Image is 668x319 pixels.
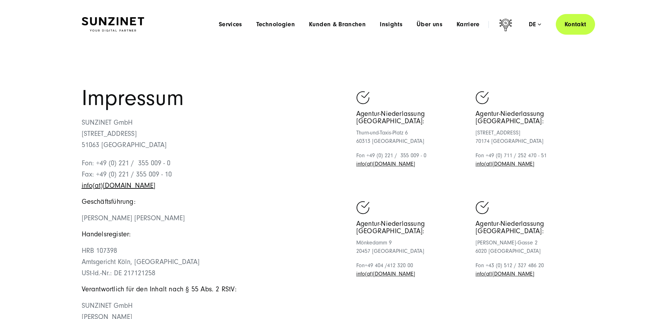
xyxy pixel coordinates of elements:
span: USt-Id.-Nr.: DE 217121258 [82,269,155,277]
img: SUNZINET Full Service Digital Agentur [82,17,144,32]
p: SUNZINET GmbH [STREET_ADDRESS] 51063 [GEOGRAPHIC_DATA] [82,117,334,151]
h5: Agentur-Niederlassung [GEOGRAPHIC_DATA]: [475,110,586,125]
span: +49 404 / [365,262,387,269]
div: de [529,21,541,28]
h1: Impressum [82,88,334,109]
a: Technologien [256,21,295,28]
a: Schreiben Sie eine E-Mail an sunzinet [356,271,415,277]
span: 412 320 00 [387,262,413,269]
p: [PERSON_NAME]-Gasse 2 6020 [GEOGRAPHIC_DATA] [475,238,586,255]
p: Fon +49 (0) 711 / 252 470 - 51 [475,151,586,168]
p: Thurn-und-Taxis-Platz 6 60313 [GEOGRAPHIC_DATA] [356,129,467,145]
a: Karriere [457,21,480,28]
p: Fon [356,261,467,278]
p: Fon: +49 (0) 221 / 355 009 - 0 Fax: +49 (0) 221 / 355 009 - 10 [82,158,334,191]
a: Insights [380,21,403,28]
a: Schreiben Sie eine E-Mail an sunzinet [475,271,534,277]
a: Schreiben Sie eine E-Mail an sunzinet [475,161,534,167]
h5: Agentur-Niederlassung [GEOGRAPHIC_DATA]: [356,110,467,125]
a: Services [219,21,242,28]
p: Fon +49 (0) 221 / 355 009 - 0 [356,151,467,168]
a: Über uns [417,21,443,28]
h5: Verantwortlich für den Inhalt nach § 55 Abs. 2 RStV: [82,286,334,293]
a: Schreiben Sie eine E-Mail an sunzinet [82,182,155,189]
a: Schreiben Sie eine E-Mail an sunzinet [356,161,415,167]
p: Mönkedamm 9 20457 [GEOGRAPHIC_DATA] [356,238,467,255]
p: Fon +43 (0) 512 / 327 486 20 [475,261,586,278]
h5: Agentur-Niederlassung [GEOGRAPHIC_DATA]: [475,220,586,235]
p: [STREET_ADDRESS] 70174 [GEOGRAPHIC_DATA] [475,129,586,145]
h5: Geschäftsführung: [82,198,334,206]
span: HRB 107398 [82,247,117,255]
h5: Handelsregister: [82,231,334,238]
span: SUNZINET GmbH [82,302,133,310]
a: Kontakt [556,14,595,35]
a: Kunden & Branchen [309,21,366,28]
span: Amtsgericht Köln, [GEOGRAPHIC_DATA] [82,258,200,266]
span: [PERSON_NAME] [PERSON_NAME] [82,214,185,222]
h5: Agentur-Niederlassung [GEOGRAPHIC_DATA]: [356,220,467,235]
